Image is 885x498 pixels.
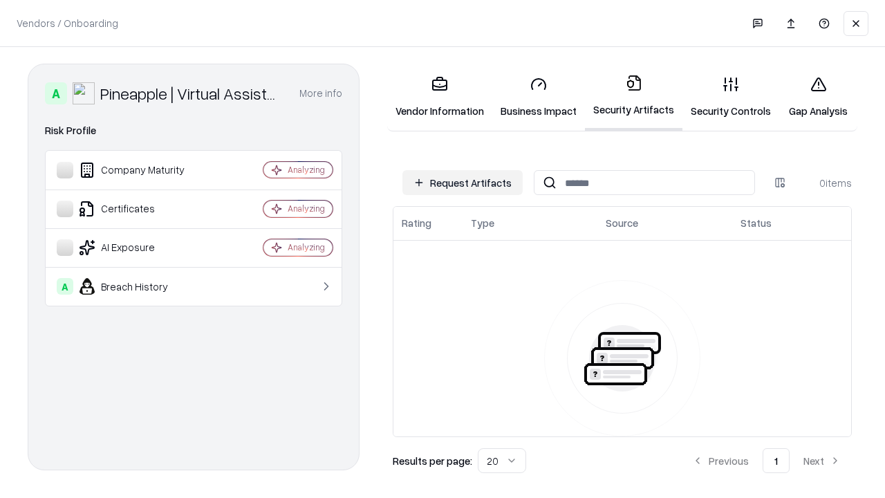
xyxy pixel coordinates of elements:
div: A [45,82,67,104]
div: Certificates [57,201,222,217]
div: Rating [402,216,431,230]
div: Source [606,216,638,230]
div: Pineapple | Virtual Assistant Agency [100,82,283,104]
button: More info [299,81,342,106]
a: Security Controls [682,65,779,129]
div: Analyzing [288,164,325,176]
div: Analyzing [288,241,325,253]
div: Breach History [57,278,222,295]
a: Gap Analysis [779,65,857,129]
a: Business Impact [492,65,585,129]
p: Results per page: [393,454,472,468]
nav: pagination [681,448,852,473]
button: 1 [763,448,790,473]
div: Analyzing [288,203,325,214]
div: AI Exposure [57,239,222,256]
div: 0 items [796,176,852,190]
div: Type [471,216,494,230]
img: Pineapple | Virtual Assistant Agency [73,82,95,104]
div: A [57,278,73,295]
div: Company Maturity [57,162,222,178]
div: Risk Profile [45,122,342,139]
p: Vendors / Onboarding [17,16,118,30]
a: Vendor Information [387,65,492,129]
div: Status [740,216,772,230]
button: Request Artifacts [402,170,523,195]
a: Security Artifacts [585,64,682,131]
